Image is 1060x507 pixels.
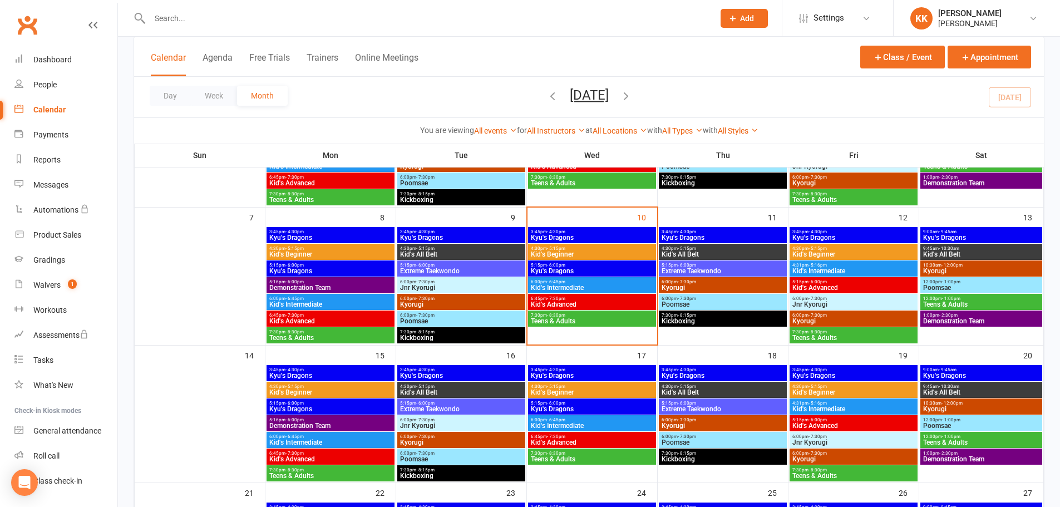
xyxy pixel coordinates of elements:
span: - 10:30am [939,246,959,251]
span: Kickboxing [400,196,523,203]
span: 12:00pm [923,296,1040,301]
span: Teens & Adults [792,196,915,203]
span: - 6:00pm [285,279,304,284]
span: Kyu's Dragons [269,234,392,241]
span: - 6:00pm [808,279,827,284]
button: Trainers [307,52,338,76]
div: Product Sales [33,230,81,239]
span: 6:00pm [400,175,523,180]
div: 16 [506,346,526,364]
span: 7:30pm [269,329,392,334]
span: 6:00pm [661,279,785,284]
span: 7:30pm [792,329,915,334]
span: Poomsae [923,284,1040,291]
span: Teens & Adults [923,301,1040,308]
span: Kid's Beginner [269,251,392,258]
span: Kyu's Dragons [792,372,915,379]
a: Tasks [14,348,117,373]
span: Settings [814,6,844,31]
span: 5:15pm [269,401,392,406]
span: - 4:30pm [808,367,827,372]
button: Class / Event [860,46,945,68]
div: 14 [245,346,265,364]
span: - 5:15pm [547,246,565,251]
span: - 6:45pm [547,417,565,422]
span: Teens & Adults [530,180,654,186]
span: - 4:30pm [285,367,304,372]
span: - 12:00pm [941,263,963,268]
span: 1 [68,279,77,289]
span: Kyu's Dragons [661,372,785,379]
strong: for [517,126,527,135]
a: All Instructors [527,126,585,135]
span: Kyorugi [792,180,915,186]
span: Kyu's Dragons [530,372,654,379]
span: - 1:00pm [942,279,960,284]
span: Demonstration Team [269,422,392,429]
div: 12 [899,208,919,226]
span: 4:30pm [792,246,915,251]
span: - 4:30pm [678,229,696,234]
span: - 6:00pm [285,417,304,422]
button: Online Meetings [355,52,418,76]
span: 4:30pm [530,384,654,389]
span: Kyorugi [923,268,1040,274]
span: 3:45pm [792,229,915,234]
span: Kid's Intermediate [530,422,654,429]
span: 7:30pm [400,329,523,334]
a: General attendance kiosk mode [14,419,117,444]
span: 1:00pm [923,175,1040,180]
span: 12:00pm [923,417,1040,422]
span: 12:00pm [923,279,1040,284]
span: 6:00pm [269,296,392,301]
button: Day [150,86,191,106]
span: - 7:30pm [285,175,304,180]
span: Kyorugi [923,406,1040,412]
span: Kyu's Dragons [269,406,392,412]
div: Automations [33,205,78,214]
span: - 8:15pm [678,313,696,318]
span: 3:45pm [661,367,785,372]
span: - 5:15pm [285,384,304,389]
span: 7:30pm [400,191,523,196]
span: 5:15pm [661,401,785,406]
span: 6:00pm [661,417,785,422]
span: - 6:45pm [285,296,304,301]
span: Poomsae [400,318,523,324]
div: Calendar [33,105,66,114]
span: Kid's All Belt [923,251,1040,258]
a: Dashboard [14,47,117,72]
span: - 4:30pm [678,367,696,372]
span: 5:15pm [661,263,785,268]
span: - 7:30pm [808,313,827,318]
button: Add [721,9,768,28]
span: - 4:30pm [808,229,827,234]
span: - 5:15pm [547,384,565,389]
span: Extreme Taekwondo [400,268,523,274]
div: 8 [380,208,396,226]
span: 6:00pm [792,175,915,180]
div: People [33,80,57,89]
span: 4:31pm [792,263,915,268]
span: - 9:45am [939,367,957,372]
a: Payments [14,122,117,147]
span: 7:30pm [661,175,785,180]
span: Kid's Intermediate [269,301,392,308]
div: [PERSON_NAME] [938,18,1002,28]
a: Waivers 1 [14,273,117,298]
span: 4:31pm [792,401,915,406]
span: Kid's Intermediate [792,406,915,412]
div: 11 [768,208,788,226]
span: - 8:30pm [808,191,827,196]
span: 7:30pm [530,313,654,318]
span: - 8:30pm [285,191,304,196]
div: KK [910,7,933,29]
span: - 8:30pm [808,329,827,334]
div: 19 [899,346,919,364]
th: Mon [265,144,396,167]
span: 9:00am [923,367,1040,372]
span: - 7:30pm [416,296,435,301]
span: Add [740,14,754,23]
a: Reports [14,147,117,173]
span: Teens & Adults [792,334,915,341]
